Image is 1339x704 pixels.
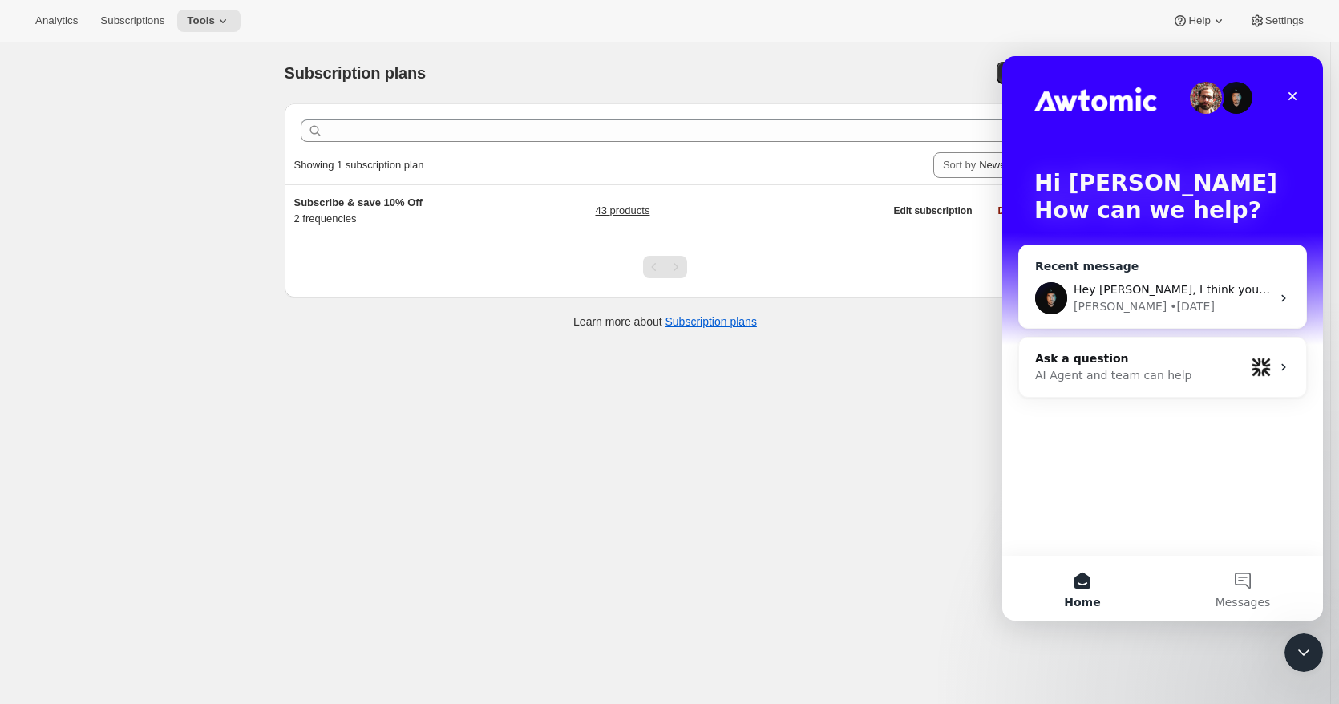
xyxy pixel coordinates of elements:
[16,281,305,342] div: Ask a questionAI Agent and team can helpProfile image for Fin
[665,315,757,328] a: Subscription plans
[33,294,243,311] div: Ask a question
[1284,633,1323,672] iframe: Intercom live chat
[294,195,495,227] div: 2 frequencies
[35,14,78,27] span: Analytics
[573,314,757,330] p: Learn more about
[643,256,687,278] nav: Pagination
[71,227,453,240] span: Hey [PERSON_NAME], I think you should be all set. [PERSON_NAME]
[997,204,1026,217] span: Delete
[997,62,1046,84] button: Create
[100,14,164,27] span: Subscriptions
[91,10,174,32] button: Subscriptions
[213,540,269,552] span: Messages
[893,204,972,217] span: Edit subscription
[1265,14,1304,27] span: Settings
[285,64,426,82] span: Subscription plans
[33,311,243,328] div: AI Agent and team can help
[177,10,241,32] button: Tools
[595,203,649,219] a: 43 products
[62,540,98,552] span: Home
[276,26,305,55] div: Close
[294,196,423,208] span: Subscribe & save 10% Off
[187,14,215,27] span: Tools
[294,159,424,171] span: Showing 1 subscription plan
[168,242,212,259] div: • [DATE]
[884,200,981,222] button: Edit subscription
[1188,14,1210,27] span: Help
[1240,10,1313,32] button: Settings
[160,500,321,564] button: Messages
[1163,10,1236,32] button: Help
[1002,56,1323,621] iframe: Intercom live chat
[71,242,164,259] div: [PERSON_NAME]
[249,301,269,321] img: Profile image for Fin
[26,10,87,32] button: Analytics
[988,200,1036,222] button: Delete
